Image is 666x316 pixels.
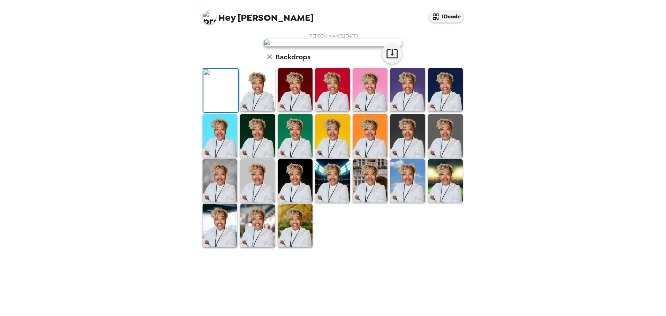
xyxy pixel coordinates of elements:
span: [PERSON_NAME] [203,7,314,23]
h6: Backdrops [275,51,310,62]
img: Original [203,69,238,112]
span: [PERSON_NAME] , [DATE] [308,33,358,39]
span: Hey [218,11,236,24]
img: user [264,39,402,46]
button: IDcode [429,10,463,23]
img: profile pic [203,10,216,24]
